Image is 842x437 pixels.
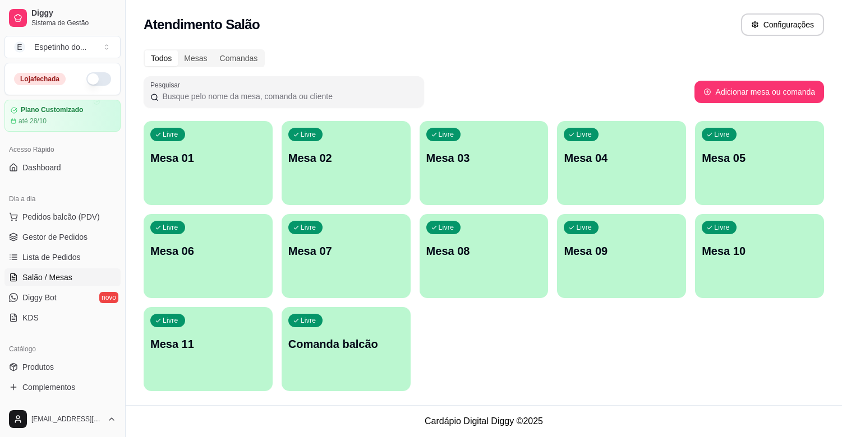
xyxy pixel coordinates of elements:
[4,208,121,226] button: Pedidos balcão (PDV)
[22,231,88,243] span: Gestor de Pedidos
[301,130,316,139] p: Livre
[22,211,100,222] span: Pedidos balcão (PDV)
[145,50,178,66] div: Todos
[214,50,264,66] div: Comandas
[741,13,824,36] button: Configurações
[144,121,273,205] button: LivreMesa 01
[564,243,679,259] p: Mesa 09
[4,141,121,159] div: Acesso Rápido
[439,223,454,232] p: Livre
[34,41,86,53] div: Espetinho do ...
[695,121,824,205] button: LivreMesa 05
[144,16,260,34] h2: Atendimento Salão
[288,243,404,259] p: Mesa 07
[576,223,592,232] p: Livre
[4,406,121,433] button: [EMAIL_ADDRESS][DOMAIN_NAME]
[150,80,184,90] label: Pesquisar
[288,336,404,352] p: Comanda balcão
[420,214,549,298] button: LivreMesa 08
[19,117,47,125] article: até 28/10
[282,307,411,391] button: LivreComanda balcão
[178,50,213,66] div: Mesas
[163,130,178,139] p: Livre
[14,73,66,85] div: Loja fechada
[31,415,103,424] span: [EMAIL_ADDRESS][DOMAIN_NAME]
[22,382,75,393] span: Complementos
[163,223,178,232] p: Livre
[4,100,121,132] a: Plano Customizadoaté 28/10
[31,18,116,27] span: Sistema de Gestão
[150,243,266,259] p: Mesa 06
[22,272,72,283] span: Salão / Mesas
[4,228,121,246] a: Gestor de Pedidos
[159,91,417,102] input: Pesquisar
[282,214,411,298] button: LivreMesa 07
[22,252,81,263] span: Lista de Pedidos
[22,312,39,323] span: KDS
[86,72,111,86] button: Alterar Status
[4,248,121,266] a: Lista de Pedidos
[301,223,316,232] p: Livre
[557,214,686,298] button: LivreMesa 09
[420,121,549,205] button: LivreMesa 03
[714,223,730,232] p: Livre
[163,316,178,325] p: Livre
[4,378,121,396] a: Complementos
[144,214,273,298] button: LivreMesa 06
[22,292,57,303] span: Diggy Bot
[4,268,121,286] a: Salão / Mesas
[695,214,824,298] button: LivreMesa 10
[564,150,679,166] p: Mesa 04
[282,121,411,205] button: LivreMesa 02
[22,361,54,373] span: Produtos
[4,190,121,208] div: Dia a dia
[22,162,61,173] span: Dashboard
[4,289,121,306] a: Diggy Botnovo
[4,36,121,58] button: Select a team
[694,81,824,103] button: Adicionar mesa ou comanda
[4,358,121,376] a: Produtos
[426,243,542,259] p: Mesa 08
[4,4,121,31] a: DiggySistema de Gestão
[4,309,121,327] a: KDS
[714,130,730,139] p: Livre
[126,405,842,437] footer: Cardápio Digital Diggy © 2025
[439,130,454,139] p: Livre
[150,336,266,352] p: Mesa 11
[14,41,25,53] span: E
[702,150,817,166] p: Mesa 05
[426,150,542,166] p: Mesa 03
[4,159,121,176] a: Dashboard
[150,150,266,166] p: Mesa 01
[144,307,273,391] button: LivreMesa 11
[21,106,83,114] article: Plano Customizado
[702,243,817,259] p: Mesa 10
[576,130,592,139] p: Livre
[31,8,116,18] span: Diggy
[301,316,316,325] p: Livre
[288,150,404,166] p: Mesa 02
[557,121,686,205] button: LivreMesa 04
[4,340,121,358] div: Catálogo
